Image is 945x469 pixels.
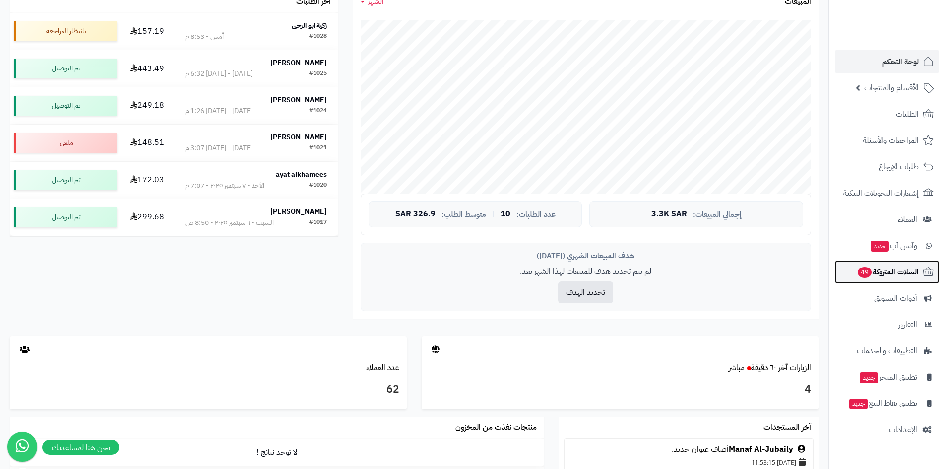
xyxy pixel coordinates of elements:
a: السلات المتروكة49 [835,260,939,284]
a: التطبيقات والخدمات [835,339,939,363]
td: 249.18 [121,87,174,124]
span: المراجعات والأسئلة [863,134,919,147]
a: أدوات التسويق [835,286,939,310]
span: الإعدادات [889,423,917,437]
span: الأقسام والمنتجات [864,81,919,95]
div: #1021 [309,143,327,153]
a: المراجعات والأسئلة [835,129,939,152]
td: 157.19 [121,13,174,50]
span: إشعارات التحويلات البنكية [843,186,919,200]
div: تم التوصيل [14,96,117,116]
h3: 62 [17,381,399,398]
strong: [PERSON_NAME] [270,95,327,105]
div: أمس - 8:53 م [185,32,224,42]
td: 148.51 [121,125,174,161]
div: [DATE] - [DATE] 3:07 م [185,143,252,153]
div: [DATE] - [DATE] 6:32 م [185,69,252,79]
a: وآتس آبجديد [835,234,939,258]
div: #1024 [309,106,327,116]
strong: [PERSON_NAME] [270,58,327,68]
td: 443.49 [121,50,174,87]
span: جديد [871,241,889,252]
span: 3.3K SAR [651,210,687,219]
span: جديد [849,399,868,409]
a: الزيارات آخر ٦٠ دقيقةمباشر [729,362,811,374]
span: أدوات التسويق [874,291,917,305]
img: logo-2.png [878,27,936,48]
span: السلات المتروكة [857,265,919,279]
div: #1020 [309,181,327,191]
a: Manaf Al-Jubaily [729,443,793,455]
span: متوسط الطلب: [441,210,486,219]
a: العملاء [835,207,939,231]
a: التقارير [835,313,939,336]
div: [DATE] - [DATE] 1:26 م [185,106,252,116]
a: تطبيق المتجرجديد [835,365,939,389]
span: 10 [501,210,510,219]
div: #1028 [309,32,327,42]
span: 326.9 SAR [395,210,436,219]
span: الطلبات [896,107,919,121]
span: تطبيق المتجر [859,370,917,384]
div: السبت - ٦ سبتمبر ٢٠٢٥ - 8:50 ص [185,218,274,228]
strong: [PERSON_NAME] [270,206,327,217]
div: الأحد - ٧ سبتمبر ٢٠٢٥ - 7:07 م [185,181,264,191]
h3: منتجات نفذت من المخزون [455,423,537,432]
span: التقارير [898,318,917,332]
div: تم التوصيل [14,207,117,227]
a: الطلبات [835,102,939,126]
p: لم يتم تحديد هدف للمبيعات لهذا الشهر بعد. [369,266,803,277]
div: تم التوصيل [14,59,117,78]
strong: ayat alkhamees [276,169,327,180]
h3: آخر المستجدات [763,423,811,432]
span: لوحة التحكم [882,55,919,68]
strong: [PERSON_NAME] [270,132,327,142]
td: لا توجد نتائج ! [10,439,544,466]
span: عدد الطلبات: [516,210,556,219]
h3: 4 [429,381,811,398]
div: بانتظار المراجعة [14,21,117,41]
span: 49 [858,267,872,278]
div: أضاف عنوان جديد. [569,444,808,455]
div: [DATE] 11:53:15 [569,455,808,469]
a: عدد العملاء [366,362,399,374]
span: جديد [860,372,878,383]
span: تطبيق نقاط البيع [848,397,917,410]
small: مباشر [729,362,745,374]
div: #1017 [309,218,327,228]
div: تم التوصيل [14,170,117,190]
td: 172.03 [121,162,174,199]
span: وآتس آب [870,239,917,253]
span: طلبات الإرجاع [879,160,919,174]
span: | [492,210,495,218]
a: تطبيق نقاط البيعجديد [835,392,939,415]
a: لوحة التحكم [835,50,939,73]
span: العملاء [898,212,917,226]
div: ملغي [14,133,117,153]
a: طلبات الإرجاع [835,155,939,179]
div: #1025 [309,69,327,79]
a: إشعارات التحويلات البنكية [835,181,939,205]
a: الإعدادات [835,418,939,442]
span: التطبيقات والخدمات [857,344,917,358]
span: إجمالي المبيعات: [693,210,742,219]
div: هدف المبيعات الشهري ([DATE]) [369,251,803,261]
td: 299.68 [121,199,174,236]
strong: زكية ابو الرحي [292,20,327,31]
button: تحديد الهدف [558,281,613,303]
